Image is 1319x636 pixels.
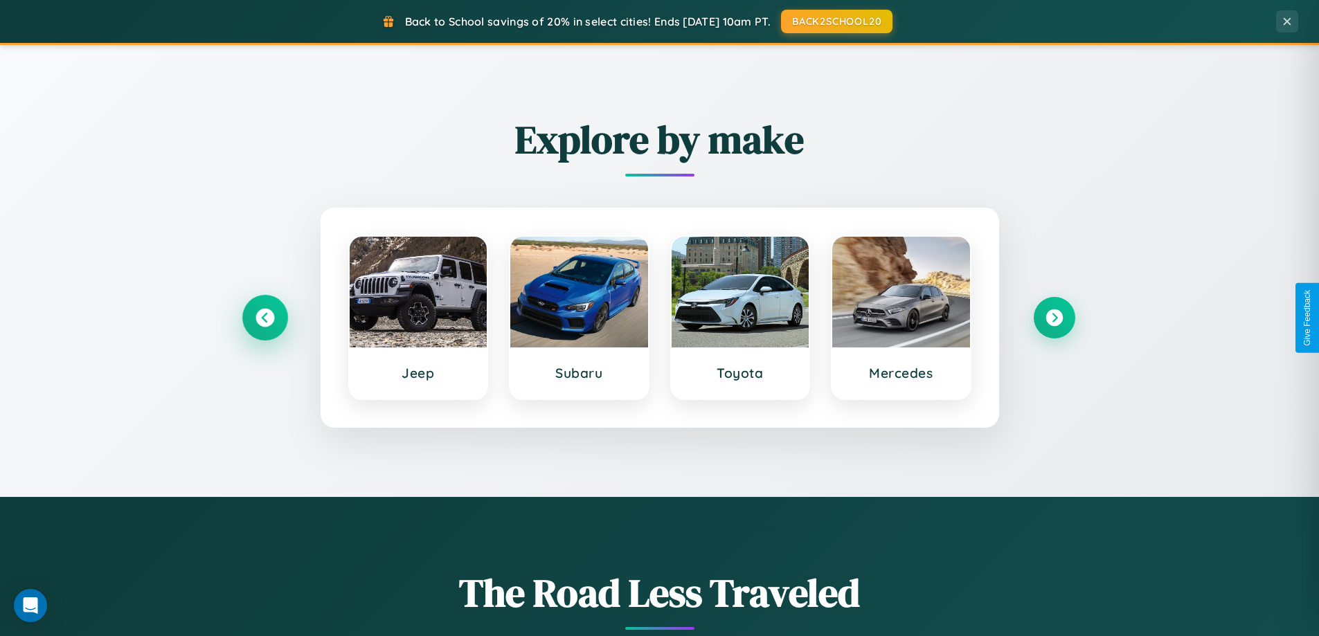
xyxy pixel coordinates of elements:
span: Back to School savings of 20% in select cities! Ends [DATE] 10am PT. [405,15,771,28]
h3: Subaru [524,365,634,381]
h3: Toyota [685,365,796,381]
h3: Mercedes [846,365,956,381]
div: Open Intercom Messenger [14,589,47,622]
div: Give Feedback [1302,290,1312,346]
h3: Jeep [364,365,474,381]
h2: Explore by make [244,113,1075,166]
button: BACK2SCHOOL20 [781,10,892,33]
h1: The Road Less Traveled [244,566,1075,619]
